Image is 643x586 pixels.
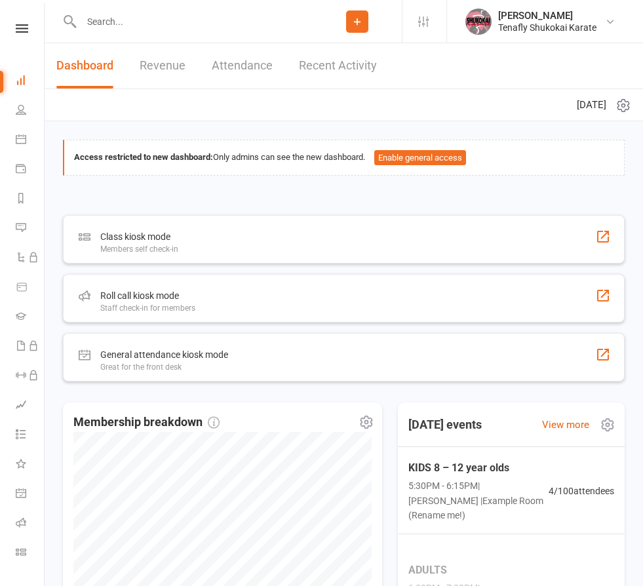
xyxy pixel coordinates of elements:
[408,459,549,477] span: KIDS 8 – 12 year olds
[74,150,614,166] div: Only admins can see the new dashboard.
[100,288,195,303] div: Roll call kiosk mode
[140,43,185,88] a: Revenue
[16,509,45,539] a: Roll call kiosk mode
[465,9,492,35] img: thumb_image1695931792.png
[100,229,178,244] div: Class kiosk mode
[100,347,228,362] div: General attendance kiosk mode
[100,303,195,313] div: Staff check-in for members
[74,152,213,162] strong: Access restricted to new dashboard:
[408,479,549,522] span: 5:30PM - 6:15PM | [PERSON_NAME] | Example Room (Rename me!)
[542,417,589,433] a: View more
[398,413,492,437] h3: [DATE] events
[16,96,45,126] a: People
[16,450,45,480] a: What's New
[16,155,45,185] a: Payments
[16,126,45,155] a: Calendar
[16,185,45,214] a: Reports
[212,43,273,88] a: Attendance
[549,484,614,498] span: 4 / 100 attendees
[56,43,113,88] a: Dashboard
[77,12,313,31] input: Search...
[374,150,466,166] button: Enable general access
[100,362,228,372] div: Great for the front desk
[16,539,45,568] a: Class kiosk mode
[408,561,549,578] span: ADULTS
[16,480,45,509] a: General attendance kiosk mode
[16,391,45,421] a: Assessments
[16,273,45,303] a: Product Sales
[16,67,45,96] a: Dashboard
[498,22,596,33] div: Tenafly Shukokai Karate
[299,43,377,88] a: Recent Activity
[498,10,596,22] div: [PERSON_NAME]
[100,244,178,254] div: Members self check-in
[73,413,220,432] span: Membership breakdown
[577,97,606,113] span: [DATE]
